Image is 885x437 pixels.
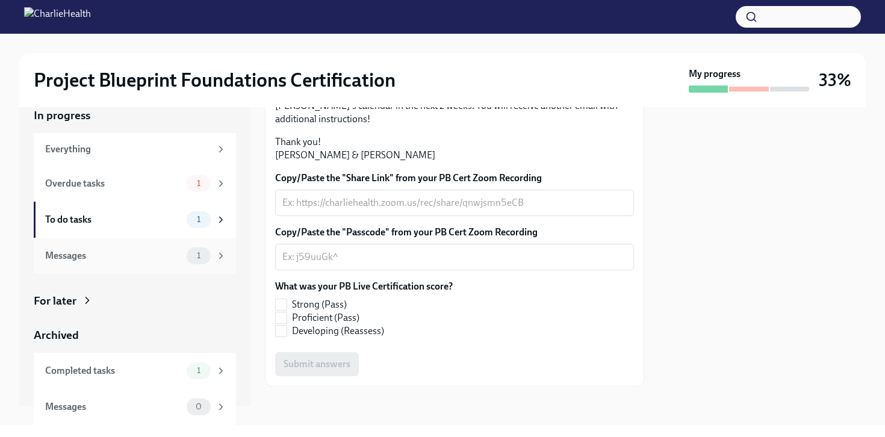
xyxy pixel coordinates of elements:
span: Developing (Reassess) [292,324,384,338]
div: To do tasks [45,213,182,226]
a: Messages1 [34,238,236,274]
a: For later [34,293,236,309]
p: Thank you! [PERSON_NAME] & [PERSON_NAME] [275,135,634,162]
div: Completed tasks [45,364,182,377]
a: Completed tasks1 [34,353,236,389]
div: Overdue tasks [45,177,182,190]
span: 1 [190,251,208,260]
a: Everything [34,133,236,166]
a: To do tasks1 [34,202,236,238]
h3: 33% [819,69,851,91]
span: 1 [190,215,208,224]
a: Archived [34,327,236,343]
div: For later [34,293,76,309]
span: 1 [190,366,208,375]
span: 0 [188,402,209,411]
label: What was your PB Live Certification score? [275,280,453,293]
div: Everything [45,143,211,156]
span: Proficient (Pass) [292,311,359,324]
label: Copy/Paste the "Share Link" from your PB Cert Zoom Recording [275,172,634,185]
a: In progress [34,108,236,123]
div: Messages [45,249,182,262]
img: CharlieHealth [24,7,91,26]
h2: Project Blueprint Foundations Certification [34,68,396,92]
div: Messages [45,400,182,414]
a: Overdue tasks1 [34,166,236,202]
label: Copy/Paste the "Passcode" from your PB Cert Zoom Recording [275,226,634,239]
span: 1 [190,179,208,188]
strong: My progress [689,67,741,81]
span: Strong (Pass) [292,298,347,311]
a: Messages0 [34,389,236,425]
